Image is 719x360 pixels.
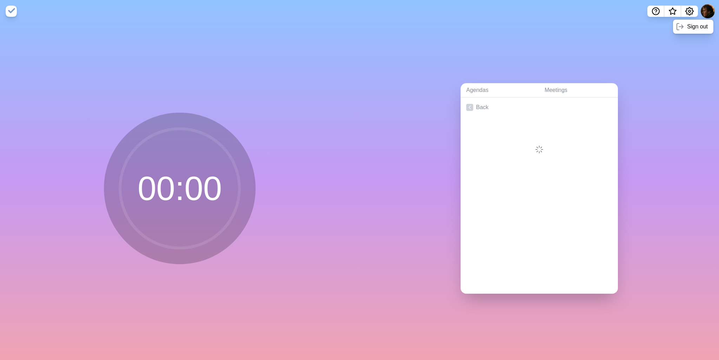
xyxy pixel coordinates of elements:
[539,83,618,98] a: Meetings
[461,98,618,117] a: Back
[461,83,539,98] a: Agendas
[6,6,17,17] img: timeblocks logo
[681,6,698,17] button: Settings
[687,22,708,31] p: Sign out
[647,6,664,17] button: Help
[664,6,681,17] button: What’s new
